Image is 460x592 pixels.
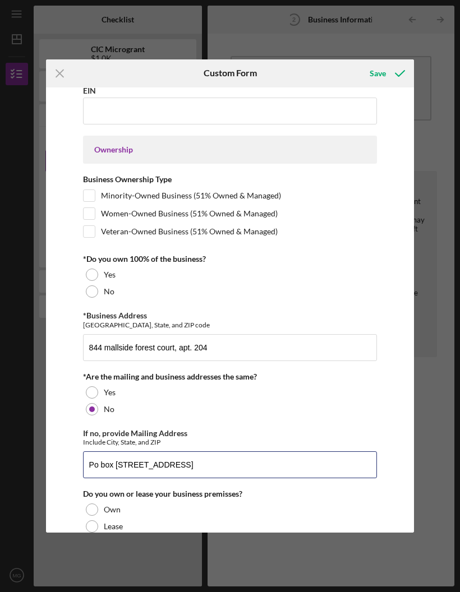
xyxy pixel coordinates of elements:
label: Veteran-Owned Business (51% Owned & Managed) [101,226,278,237]
div: [GEOGRAPHIC_DATA], State, and ZIP code [83,321,378,329]
label: No [104,287,114,296]
h6: Custom Form [204,68,257,78]
label: Yes [104,270,116,279]
div: *Are the mailing and business addresses the same? [83,372,378,381]
label: *Business Address [83,311,147,320]
div: Business Ownership Type [83,175,378,184]
label: No [104,405,114,414]
div: Do you own or lease your business premisses? [83,489,378,498]
div: Include City, State, and ZIP [83,438,378,446]
label: Women-Owned Business (51% Owned & Managed) [101,208,278,219]
label: If no, provide Mailing Address [83,428,187,438]
label: Lease [104,522,123,531]
div: Ownership [94,145,366,154]
label: Yes [104,388,116,397]
label: Minority-Owned Business (51% Owned & Managed) [101,190,281,201]
label: EIN [83,86,96,95]
div: Save [370,62,386,85]
button: Save [358,62,414,85]
label: Own [104,505,121,514]
div: *Do you own 100% of the business? [83,255,378,263]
